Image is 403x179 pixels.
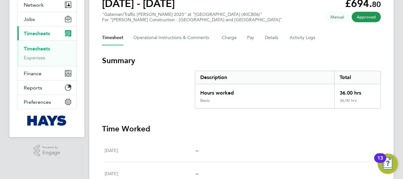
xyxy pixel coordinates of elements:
[24,46,50,52] a: Timesheets
[196,147,198,153] span: –
[290,30,316,45] button: Activity Logs
[24,70,42,76] span: Finance
[222,30,237,45] button: Charge
[24,99,51,105] span: Preferences
[133,30,212,45] button: Operational Instructions & Comments
[24,30,50,36] span: Timesheets
[200,98,210,103] div: Basic
[102,17,282,23] div: For "[PERSON_NAME] Construction - [GEOGRAPHIC_DATA] and [GEOGRAPHIC_DATA]"
[24,55,45,61] a: Expenses
[377,158,383,166] div: 13
[34,145,61,157] a: Powered byEngage
[102,12,282,23] div: "Gateman/Traffic [PERSON_NAME] 2025" at "[GEOGRAPHIC_DATA] (40CB06)"
[42,150,60,156] span: Engage
[105,170,196,177] div: [DATE]
[102,56,381,66] h3: Summary
[325,12,349,22] span: This timesheet was manually created.
[102,30,123,45] button: Timesheet
[17,66,76,80] button: Finance
[247,30,255,45] button: Pay
[24,16,35,22] span: Jobs
[42,145,60,150] span: Powered by
[17,26,76,40] button: Timesheets
[17,81,76,95] button: Reports
[24,2,44,8] span: Network
[105,147,196,154] div: [DATE]
[27,116,67,126] img: hays-logo-retina.png
[17,12,76,26] button: Jobs
[195,84,334,98] div: Hours worked
[195,71,334,84] div: Description
[265,30,279,45] button: Details
[334,98,381,108] div: 36.00 hrs
[378,154,398,174] button: Open Resource Center, 13 new notifications
[334,71,381,84] div: Total
[17,116,77,126] a: Go to home page
[102,124,381,134] h3: Time Worked
[17,95,76,109] button: Preferences
[196,170,198,176] span: –
[17,40,76,66] div: Timesheets
[334,84,381,98] div: 36.00 hrs
[24,85,42,91] span: Reports
[352,12,381,22] span: This timesheet has been approved.
[195,71,381,109] div: Summary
